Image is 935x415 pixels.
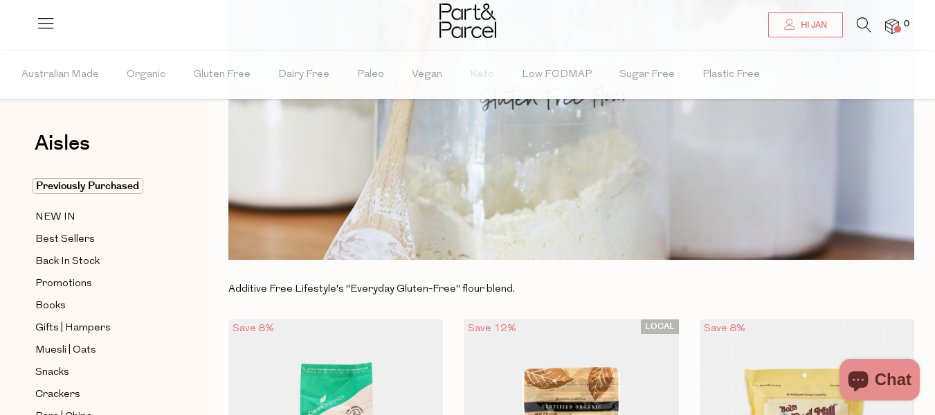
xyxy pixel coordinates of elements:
span: Muesli | Oats [35,342,96,359]
span: Hi Jan [797,19,827,31]
span: Keto [470,51,494,99]
span: NEW IN [35,209,75,226]
a: NEW IN [35,209,161,226]
span: Australian Made [21,51,99,99]
span: Gluten Free [193,51,251,99]
a: Hi Jan [768,12,843,37]
span: Crackers [35,387,80,403]
div: Save 12% [464,319,520,338]
span: Low FODMAP [522,51,592,99]
span: LOCAL [641,319,679,334]
a: Gifts | Hampers [35,319,161,337]
span: Back In Stock [35,254,100,270]
span: Additive Free Lifestyle's "Everyday Gluten-Free" flour blend. [228,284,515,294]
span: Vegan [412,51,442,99]
a: Previously Purchased [35,178,161,195]
a: Books [35,297,161,315]
a: Muesli | Oats [35,342,161,359]
a: 0 [885,19,899,33]
img: Part&Parcel [439,3,496,38]
a: Aisles [35,133,90,168]
div: Save 8% [228,319,278,338]
span: Promotions [35,276,92,292]
span: Best Sellers [35,231,95,248]
a: Best Sellers [35,231,161,248]
inbox-online-store-chat: Shopify online store chat [835,359,924,404]
span: Gifts | Hampers [35,320,111,337]
span: Aisles [35,128,90,159]
span: Paleo [357,51,384,99]
a: Promotions [35,275,161,292]
span: Organic [127,51,165,99]
span: Previously Purchased [32,178,143,194]
span: Books [35,298,66,315]
span: 0 [900,18,913,30]
span: Sugar Free [619,51,675,99]
a: Back In Stock [35,253,161,270]
a: Snacks [35,364,161,381]
span: Dairy Free [278,51,329,99]
span: Snacks [35,364,69,381]
div: Save 8% [700,319,750,338]
a: Crackers [35,386,161,403]
span: Plastic Free [702,51,760,99]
